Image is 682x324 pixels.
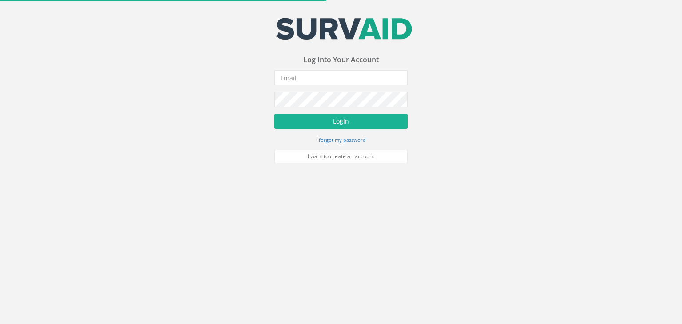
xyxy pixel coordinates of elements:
[316,136,366,144] a: I forgot my password
[316,136,366,143] small: I forgot my password
[274,150,408,163] a: I want to create an account
[274,70,408,85] input: Email
[274,56,408,64] h3: Log Into Your Account
[274,114,408,129] button: Login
